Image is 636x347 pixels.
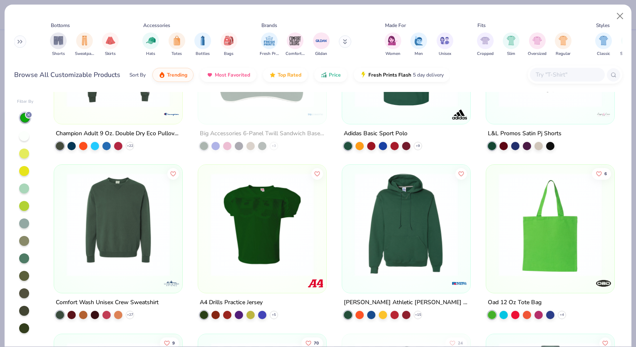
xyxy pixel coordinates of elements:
div: filter for Shorts [50,32,67,57]
button: Like [168,168,179,180]
div: Made For [385,22,406,29]
span: Slim [507,51,515,57]
div: Big Accessories 6-Panel Twill Sandwich Baseball Cap [200,128,325,139]
img: Bags Image [224,36,233,45]
div: Oad 12 Oz Tote Bag [488,297,542,308]
button: filter button [503,32,519,57]
img: f5ce4e8a-37e1-42e8-b449-4677d82b0660 [350,173,462,276]
div: filter for Women [385,32,401,57]
span: + 4 [560,312,564,317]
span: 5 day delivery [413,70,444,80]
button: filter button [313,32,330,57]
img: Sweatpants Image [80,36,89,45]
img: L&L Promos logo [595,106,611,122]
button: Trending [152,68,194,82]
img: Slim Image [507,36,516,45]
button: filter button [528,32,547,57]
img: ed018579-c722-4ebd-99de-aa1430d35713 [350,4,462,107]
img: Oversized Image [532,36,542,45]
span: Women [385,51,400,57]
div: filter for Cropped [477,32,494,57]
img: b187e6db-a95d-4a04-83e5-a3781f18cd00 [206,4,318,107]
button: filter button [286,32,305,57]
img: OAD logo [595,275,611,292]
div: Champion Adult 9 Oz. Double Dry Eco Pullover Hood [56,128,181,139]
button: filter button [142,32,159,57]
img: trending.gif [159,72,165,78]
button: Like [311,168,323,180]
span: Fresh Prints [260,51,279,57]
button: Price [314,68,347,82]
img: f8d8fddb-5c06-4881-b084-c2eca5fb992b [62,4,174,107]
span: 24 [458,341,463,345]
div: filter for Skirts [102,32,119,57]
div: filter for Men [410,32,427,57]
img: Charles River logo [163,275,180,292]
button: filter button [555,32,571,57]
button: filter button [221,32,237,57]
span: Fresh Prints Flash [368,72,411,78]
button: filter button [385,32,401,57]
span: Hats [146,51,155,57]
div: filter for Comfort Colors [286,32,305,57]
div: filter for Unisex [437,32,453,57]
img: 0e434f71-ef5d-435e-827c-a4b9ed7999aa [62,173,174,276]
div: filter for Classic [595,32,612,57]
img: TopRated.gif [269,72,276,78]
span: + 27 [127,312,133,317]
img: most_fav.gif [206,72,213,78]
span: Gildan [315,51,327,57]
div: filter for Bags [221,32,237,57]
button: filter button [194,32,211,57]
span: 9 [173,341,175,345]
div: Brands [261,22,277,29]
div: Fits [477,22,486,29]
span: Trending [167,72,187,78]
button: Fresh Prints Flash5 day delivery [354,68,450,82]
button: filter button [477,32,494,57]
span: Totes [171,51,182,57]
button: filter button [260,32,279,57]
img: 556f81dc-317e-40e5-882d-2bd118babc52 [494,173,606,276]
div: L&L Promos Satin Pj Shorts [488,128,561,139]
img: Shorts Image [54,36,63,45]
span: Most Favorited [215,72,250,78]
img: A4 logo [307,275,324,292]
div: Filter By [17,99,34,105]
button: filter button [102,32,119,57]
span: Shorts [52,51,65,57]
div: filter for Bottles [194,32,211,57]
img: Regular Image [559,36,568,45]
button: filter button [410,32,427,57]
div: Accessories [143,22,170,29]
span: 6 [604,172,607,176]
div: filter for Totes [169,32,185,57]
img: Cropped Image [480,36,490,45]
span: 70 [314,341,319,345]
span: + 3 [272,143,276,148]
img: Men Image [414,36,423,45]
button: Like [592,168,611,180]
span: Classic [597,51,610,57]
img: d664778e-ac72-42d2-acc6-82cbf9f26660 [462,173,574,276]
button: Most Favorited [200,68,256,82]
img: Totes Image [172,36,181,45]
div: filter for Hats [142,32,159,57]
span: Cropped [477,51,494,57]
img: Classic Image [599,36,609,45]
div: filter for Fresh Prints [260,32,279,57]
button: Like [455,168,467,180]
div: Adidas Basic Sport Polo [344,128,407,139]
img: flash.gif [360,72,367,78]
img: Gildan Image [315,35,328,47]
div: filter for Gildan [313,32,330,57]
div: filter for Sweatpants [75,32,94,57]
div: Browse All Customizable Products [14,70,120,80]
div: [PERSON_NAME] Athletic [PERSON_NAME] Athletic Unisex Dri-Power® Hooded Sweatshirt [344,297,469,308]
span: Comfort Colors [286,51,305,57]
img: Adidas logo [451,106,468,122]
button: filter button [50,32,67,57]
span: + 5 [272,312,276,317]
span: Regular [556,51,571,57]
button: filter button [437,32,453,57]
